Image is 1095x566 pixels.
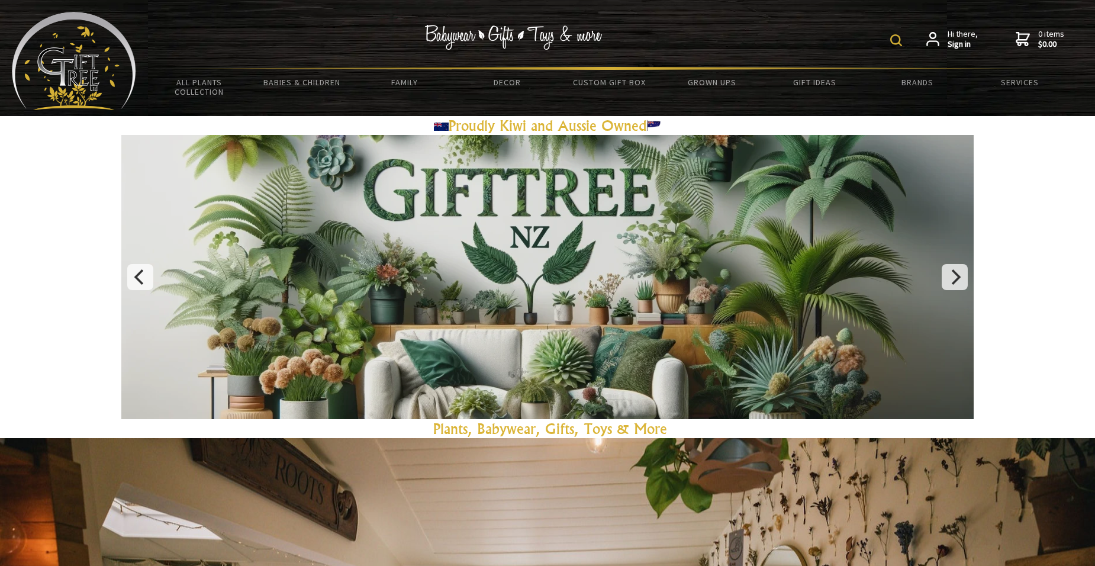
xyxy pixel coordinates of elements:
a: Grown Ups [661,70,764,95]
a: Proudly Kiwi and Aussie Owned [434,117,661,134]
button: Next [942,264,968,290]
a: 0 items$0.00 [1016,29,1064,50]
strong: Sign in [948,39,978,50]
a: Plants, Babywear, Gifts, Toys & Mor [433,420,660,438]
a: Services [969,70,1071,95]
a: Decor [456,70,558,95]
img: product search [890,34,902,46]
button: Previous [127,264,153,290]
a: All Plants Collection [148,70,250,104]
strong: $0.00 [1038,39,1064,50]
a: Hi there,Sign in [926,29,978,50]
img: Babywear - Gifts - Toys & more [424,25,602,50]
img: Babyware - Gifts - Toys and more... [12,12,136,110]
a: Custom Gift Box [558,70,661,95]
span: 0 items [1038,28,1064,50]
a: Babies & Children [250,70,353,95]
a: Family [353,70,456,95]
span: Hi there, [948,29,978,50]
a: Gift Ideas [764,70,866,95]
a: Brands [866,70,968,95]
